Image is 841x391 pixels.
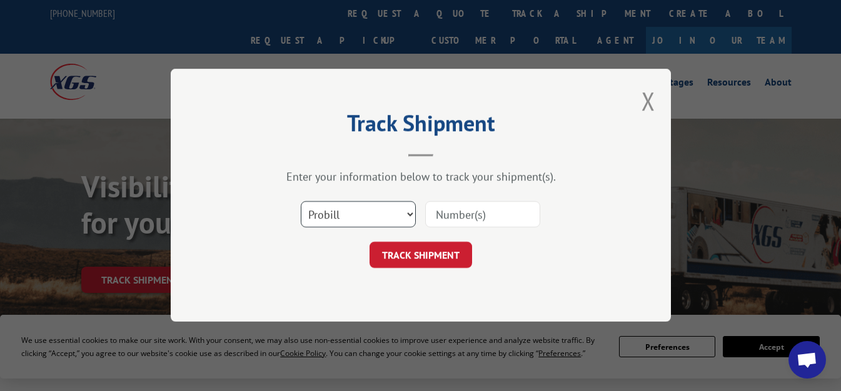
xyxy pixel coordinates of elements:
button: Close modal [642,84,655,117]
div: Open chat [788,341,826,379]
button: TRACK SHIPMENT [370,242,472,269]
h2: Track Shipment [233,114,608,138]
input: Number(s) [425,202,540,228]
div: Enter your information below to track your shipment(s). [233,170,608,184]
